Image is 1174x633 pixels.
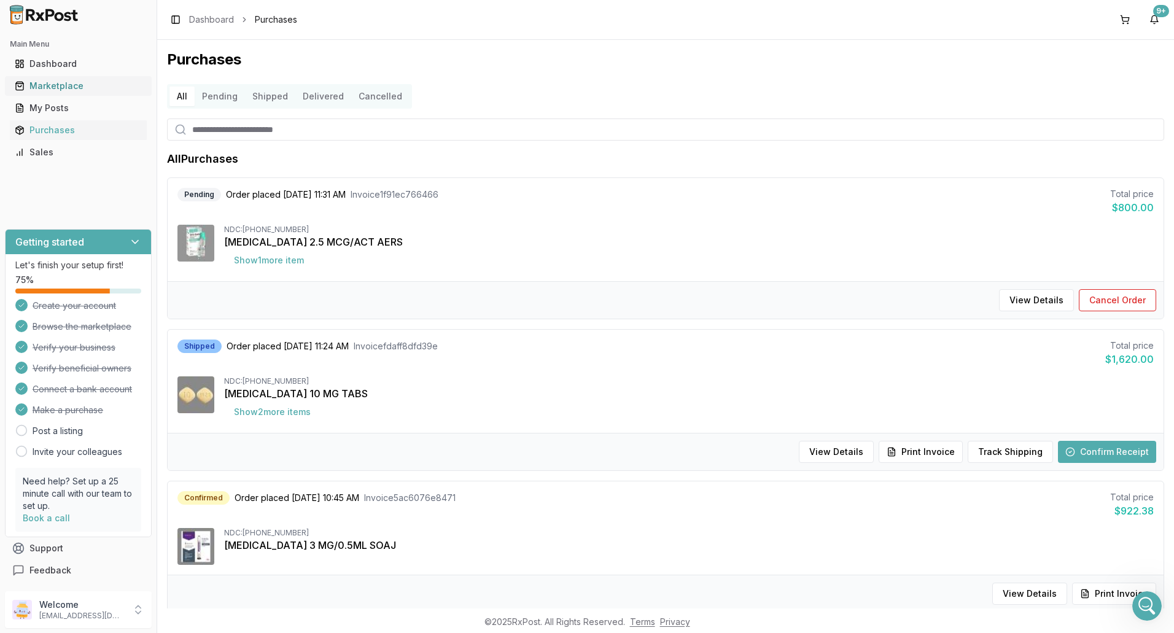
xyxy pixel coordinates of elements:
div: JEFFREY says… [10,185,236,214]
button: Dashboard [5,54,152,74]
a: Marketplace [10,75,147,97]
span: Invoice 1f91ec766466 [351,188,438,201]
span: Feedback [29,564,71,577]
a: Purchases [10,119,147,141]
a: Dashboard [10,53,147,75]
div: on it! [10,121,52,148]
div: so its not showing shipping for refrigerated item? [54,221,226,245]
span: Make a purchase [33,404,103,416]
button: Show1more item [224,249,314,271]
span: Order placed [DATE] 11:31 AM [226,188,346,201]
nav: breadcrumb [189,14,297,26]
button: go back [8,5,31,28]
div: NDC: [PHONE_NUMBER] [224,225,1154,235]
button: Confirm Receipt [1058,441,1156,463]
span: Verify your business [33,341,115,354]
h1: All Purchases [167,150,238,168]
textarea: Message… [10,376,235,397]
div: [MEDICAL_DATA] 10 MG TABS [224,386,1154,401]
div: 9+ [1153,5,1169,17]
div: Total price [1110,188,1154,200]
div: Sales [15,146,142,158]
button: All [169,87,195,106]
button: View Details [999,289,1074,311]
img: User avatar [12,600,32,619]
span: Connect a bank account [33,383,132,395]
img: RxPost Logo [5,5,84,25]
a: Privacy [660,616,690,627]
div: Marketplace [15,80,142,92]
button: Send a message… [211,397,230,417]
p: [EMAIL_ADDRESS][DOMAIN_NAME] [39,611,125,621]
a: Cancelled [351,87,410,106]
div: Manuel says… [10,262,236,311]
div: NDC: [PHONE_NUMBER] [224,528,1154,538]
div: Manuel says… [10,121,236,149]
div: This is [PERSON_NAME], I thought there was a cost for shipping because its a cold item? [54,318,226,354]
img: Spiriva Respimat 2.5 MCG/ACT AERS [177,225,214,262]
div: on it! [20,128,42,141]
div: JEFFREY says… [10,214,236,262]
div: MOunjaro in cart! [10,149,104,176]
p: Welcome [39,599,125,611]
button: View Details [992,583,1067,605]
div: so its not showing shipping for refrigerated item? [44,214,236,252]
button: View Details [799,441,874,463]
div: Total price [1110,491,1154,503]
a: Shipped [245,87,295,106]
div: Dashboard [15,58,142,70]
div: This is [PERSON_NAME], I thought there was a cost for shipping because its a cold item? [44,311,236,362]
a: Dashboard [189,14,234,26]
h3: Getting started [15,235,84,249]
img: Farxiga 10 MG TABS [177,376,214,413]
div: Close [216,5,238,27]
div: What do you mean sorry? Like the charge for shipping? [10,262,201,301]
div: Total price [1105,340,1154,352]
button: Gif picker [39,402,49,412]
div: My Posts [15,102,142,114]
div: Manuel says… [10,149,236,186]
a: Post a listing [33,425,83,437]
a: Sales [10,141,147,163]
a: Delivered [295,87,351,106]
div: Just 1? [10,48,58,75]
div: Shipped [177,340,222,353]
div: or does it show up once i order [83,363,236,390]
button: Sales [5,142,152,162]
h1: [PERSON_NAME] [60,6,139,15]
button: Track Shipping [968,441,1053,463]
p: Let's finish your setup first! [15,259,141,271]
a: Book a call [23,513,70,523]
div: yes [201,84,236,111]
div: Confirmed [177,491,230,505]
h1: Purchases [167,50,1164,69]
a: Terms [630,616,655,627]
button: Upload attachment [58,402,68,412]
span: Browse the marketplace [33,320,131,333]
div: Purchases [15,124,142,136]
h2: Main Menu [10,39,147,49]
div: $1,620.00 [1105,352,1154,367]
div: What do you mean sorry? Like the charge for shipping? [20,270,192,293]
span: Purchases [255,14,297,26]
button: Support [5,537,152,559]
div: yes [211,91,226,104]
span: Order placed [DATE] 10:45 AM [235,492,359,504]
span: Verify beneficial owners [33,362,131,375]
button: Emoji picker [19,402,29,412]
span: Invoice fdaff8dfd39e [354,340,438,352]
div: Pending [177,188,221,201]
iframe: Intercom live chat [1132,591,1162,621]
button: Pending [195,87,245,106]
div: [MEDICAL_DATA] 2.5 MCG/ACT AERS [224,235,1154,249]
button: Purchases [5,120,152,140]
span: Create your account [33,300,116,312]
img: Profile image for Manuel [35,7,55,26]
button: Home [192,5,216,28]
span: Order placed [DATE] 11:24 AM [227,340,349,352]
button: Feedback [5,559,152,581]
div: ty [217,193,226,205]
p: Active [DATE] [60,15,114,28]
